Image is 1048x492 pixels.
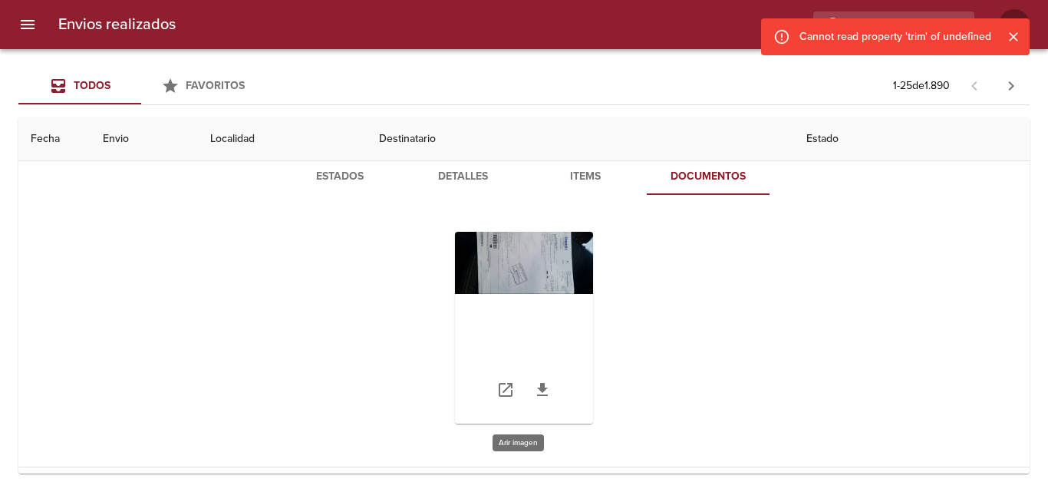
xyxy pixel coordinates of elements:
[799,23,991,51] div: Cannot read property 'trim' of undefined
[487,371,524,408] a: Abrir
[993,68,1030,104] span: Pagina siguiente
[74,79,110,92] span: Todos
[198,117,366,161] th: Localidad
[9,6,46,43] button: menu
[288,167,392,187] span: Estados
[278,158,770,195] div: Tabs detalle de guia
[533,167,638,187] span: Items
[367,117,795,161] th: Destinatario
[956,78,993,93] span: Pagina anterior
[999,9,1030,40] div: Abrir información de usuario
[18,68,264,104] div: Tabs Envios
[18,117,91,161] th: Fecha
[91,117,198,161] th: Envio
[58,12,176,37] h6: Envios realizados
[794,117,1030,161] th: Estado
[410,167,515,187] span: Detalles
[186,79,245,92] span: Favoritos
[1004,27,1023,47] button: Cerrar
[656,167,760,187] span: Documentos
[524,371,561,408] a: Descargar
[999,9,1030,40] div: SS
[893,78,950,94] p: 1 - 25 de 1.890
[813,12,948,38] input: buscar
